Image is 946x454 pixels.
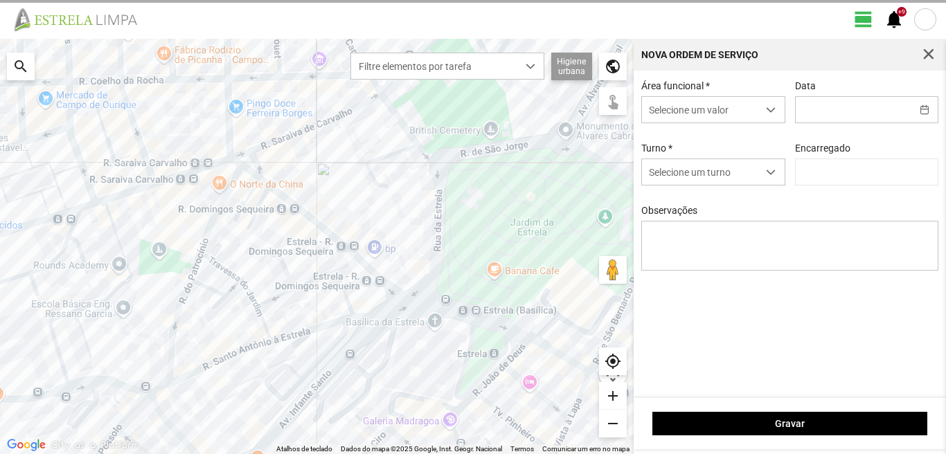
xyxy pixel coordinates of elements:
a: Abrir esta área no Google Maps (abre uma nova janela) [3,436,49,454]
div: dropdown trigger [517,53,544,79]
div: my_location [599,347,627,375]
label: Encarregado [795,143,850,154]
img: Google [3,436,49,454]
span: Dados do mapa ©2025 Google, Inst. Geogr. Nacional [341,445,502,453]
span: Filtre elementos por tarefa [351,53,517,79]
a: Comunicar um erro no mapa [542,445,630,453]
div: touch_app [599,87,627,115]
div: Nova Ordem de Serviço [641,50,758,60]
button: Gravar [652,412,927,435]
div: dropdown trigger [758,97,785,122]
label: Turno * [641,143,672,154]
div: Higiene urbana [551,53,592,80]
button: Atalhos de teclado [276,444,332,454]
span: Selecione um turno [642,159,758,185]
span: Selecione um valor [642,97,758,122]
div: remove [599,410,627,437]
label: Observações [641,205,697,216]
div: +9 [897,7,907,17]
label: Data [795,80,816,91]
div: search [7,53,35,80]
div: dropdown trigger [758,159,785,185]
span: Gravar [660,418,920,429]
img: file [10,7,152,32]
div: public [599,53,627,80]
label: Área funcional * [641,80,710,91]
span: notifications [884,9,904,30]
div: add [599,382,627,410]
span: view_day [853,9,874,30]
a: Termos (abre num novo separador) [510,445,534,453]
button: Arraste o Pegman para o mapa para abrir o Street View [599,256,627,284]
